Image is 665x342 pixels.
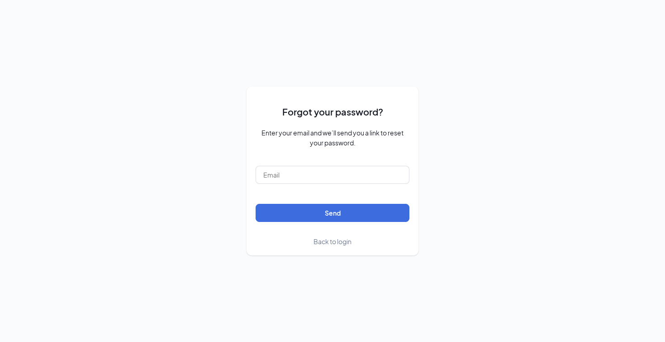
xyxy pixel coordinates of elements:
a: Back to login [313,236,351,246]
span: Back to login [313,237,351,246]
button: Send [256,204,409,222]
span: Forgot your password? [282,105,383,119]
input: Email [256,166,409,184]
span: Enter your email and we’ll send you a link to reset your password. [256,128,409,148]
